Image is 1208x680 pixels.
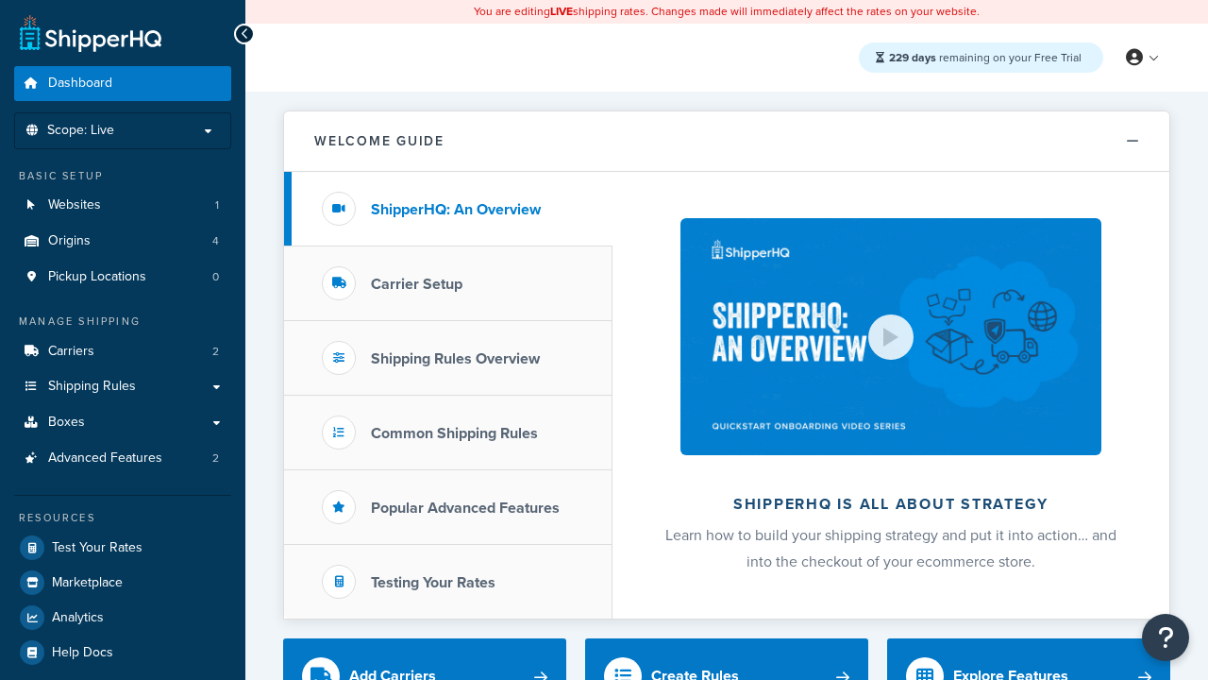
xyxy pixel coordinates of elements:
[284,111,1169,172] button: Welcome Guide
[14,260,231,295] li: Pickup Locations
[48,379,136,395] span: Shipping Rules
[680,218,1101,455] img: ShipperHQ is all about strategy
[14,510,231,526] div: Resources
[14,334,231,369] a: Carriers2
[1142,614,1189,661] button: Open Resource Center
[14,314,231,330] div: Manage Shipping
[48,415,85,431] span: Boxes
[48,450,162,467] span: Advanced Features
[550,3,573,20] b: LIVE
[889,49,1082,66] span: remaining on your Free Trial
[48,76,112,92] span: Dashboard
[371,574,495,591] h3: Testing Your Rates
[48,344,94,360] span: Carriers
[212,344,219,360] span: 2
[14,441,231,476] a: Advanced Features2
[371,276,462,293] h3: Carrier Setup
[14,260,231,295] a: Pickup Locations0
[371,350,540,367] h3: Shipping Rules Overview
[14,441,231,476] li: Advanced Features
[215,197,219,213] span: 1
[52,645,113,661] span: Help Docs
[48,269,146,285] span: Pickup Locations
[47,123,114,139] span: Scope: Live
[14,601,231,635] a: Analytics
[14,188,231,223] a: Websites1
[14,224,231,259] li: Origins
[14,334,231,369] li: Carriers
[371,201,541,218] h3: ShipperHQ: An Overview
[14,636,231,670] a: Help Docs
[665,524,1116,572] span: Learn how to build your shipping strategy and put it into action… and into the checkout of your e...
[48,233,91,249] span: Origins
[14,566,231,600] a: Marketplace
[889,49,936,66] strong: 229 days
[14,405,231,440] a: Boxes
[663,496,1119,513] h2: ShipperHQ is all about strategy
[14,66,231,101] a: Dashboard
[48,197,101,213] span: Websites
[212,269,219,285] span: 0
[52,575,123,591] span: Marketplace
[212,450,219,467] span: 2
[212,233,219,249] span: 4
[371,500,560,517] h3: Popular Advanced Features
[14,531,231,565] a: Test Your Rates
[371,425,538,442] h3: Common Shipping Rules
[14,168,231,184] div: Basic Setup
[52,610,104,626] span: Analytics
[14,188,231,223] li: Websites
[314,134,445,148] h2: Welcome Guide
[14,224,231,259] a: Origins4
[14,369,231,404] a: Shipping Rules
[52,540,143,556] span: Test Your Rates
